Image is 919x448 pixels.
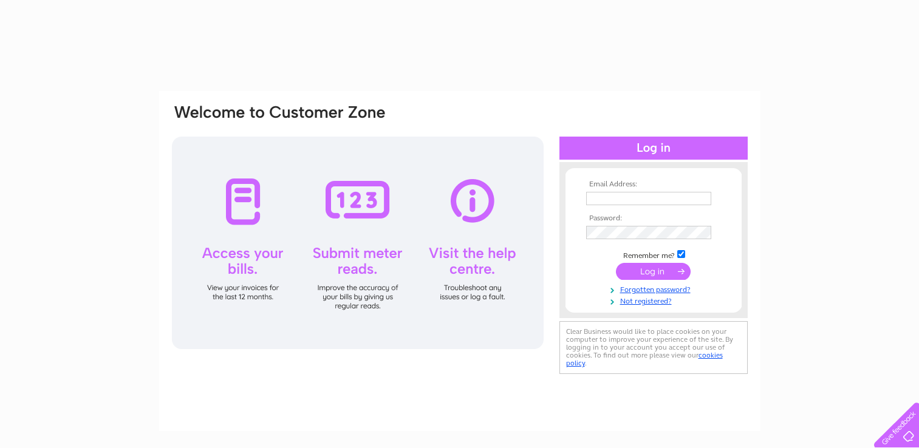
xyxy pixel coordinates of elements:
a: Not registered? [586,294,724,306]
a: cookies policy [566,351,723,367]
th: Email Address: [583,180,724,189]
div: Clear Business would like to place cookies on your computer to improve your experience of the sit... [559,321,748,374]
a: Forgotten password? [586,283,724,294]
input: Submit [616,263,691,280]
th: Password: [583,214,724,223]
td: Remember me? [583,248,724,260]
